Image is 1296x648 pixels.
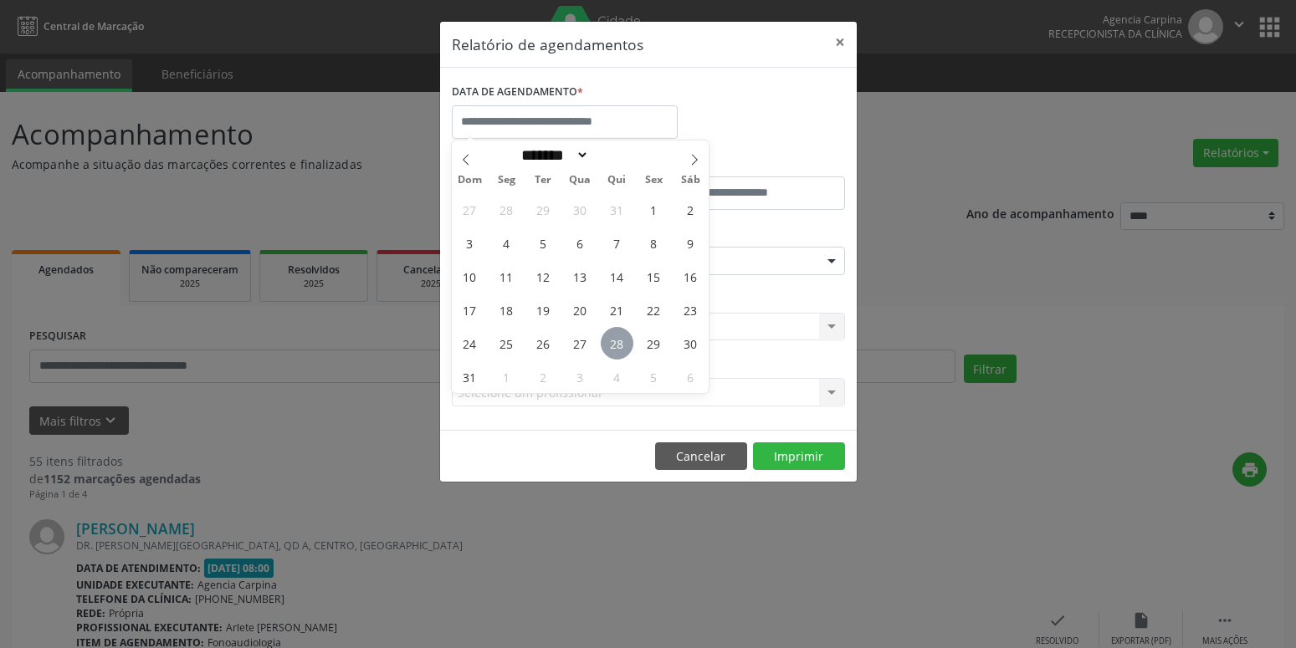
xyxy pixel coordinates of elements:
[453,327,486,360] span: Agosto 24, 2025
[753,442,845,471] button: Imprimir
[488,175,525,186] span: Seg
[564,260,597,293] span: Agosto 13, 2025
[527,193,560,226] span: Julho 29, 2025
[453,193,486,226] span: Julho 27, 2025
[564,360,597,393] span: Setembro 3, 2025
[601,193,633,226] span: Julho 31, 2025
[527,260,560,293] span: Agosto 12, 2025
[525,175,561,186] span: Ter
[527,327,560,360] span: Agosto 26, 2025
[490,260,523,293] span: Agosto 11, 2025
[452,33,643,55] h5: Relatório de agendamentos
[527,227,560,259] span: Agosto 5, 2025
[601,327,633,360] span: Agosto 28, 2025
[674,193,707,226] span: Agosto 2, 2025
[490,193,523,226] span: Julho 28, 2025
[453,227,486,259] span: Agosto 3, 2025
[674,227,707,259] span: Agosto 9, 2025
[527,293,560,326] span: Agosto 19, 2025
[674,293,707,326] span: Agosto 23, 2025
[638,360,670,393] span: Setembro 5, 2025
[635,175,672,186] span: Sex
[490,227,523,259] span: Agosto 4, 2025
[672,175,709,186] span: Sáb
[490,360,523,393] span: Setembro 1, 2025
[823,22,857,63] button: Close
[601,227,633,259] span: Agosto 7, 2025
[453,260,486,293] span: Agosto 10, 2025
[638,293,670,326] span: Agosto 22, 2025
[674,360,707,393] span: Setembro 6, 2025
[653,151,845,176] label: ATÉ
[589,146,644,164] input: Year
[490,327,523,360] span: Agosto 25, 2025
[490,293,523,326] span: Agosto 18, 2025
[674,327,707,360] span: Agosto 30, 2025
[598,175,635,186] span: Qui
[638,227,670,259] span: Agosto 8, 2025
[601,260,633,293] span: Agosto 14, 2025
[452,79,583,105] label: DATA DE AGENDAMENTO
[655,442,747,471] button: Cancelar
[601,293,633,326] span: Agosto 21, 2025
[452,175,489,186] span: Dom
[564,227,597,259] span: Agosto 6, 2025
[516,146,590,164] select: Month
[638,327,670,360] span: Agosto 29, 2025
[638,193,670,226] span: Agosto 1, 2025
[564,327,597,360] span: Agosto 27, 2025
[674,260,707,293] span: Agosto 16, 2025
[564,193,597,226] span: Julho 30, 2025
[638,260,670,293] span: Agosto 15, 2025
[561,175,598,186] span: Qua
[453,360,486,393] span: Agosto 31, 2025
[453,293,486,326] span: Agosto 17, 2025
[564,293,597,326] span: Agosto 20, 2025
[527,360,560,393] span: Setembro 2, 2025
[601,360,633,393] span: Setembro 4, 2025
